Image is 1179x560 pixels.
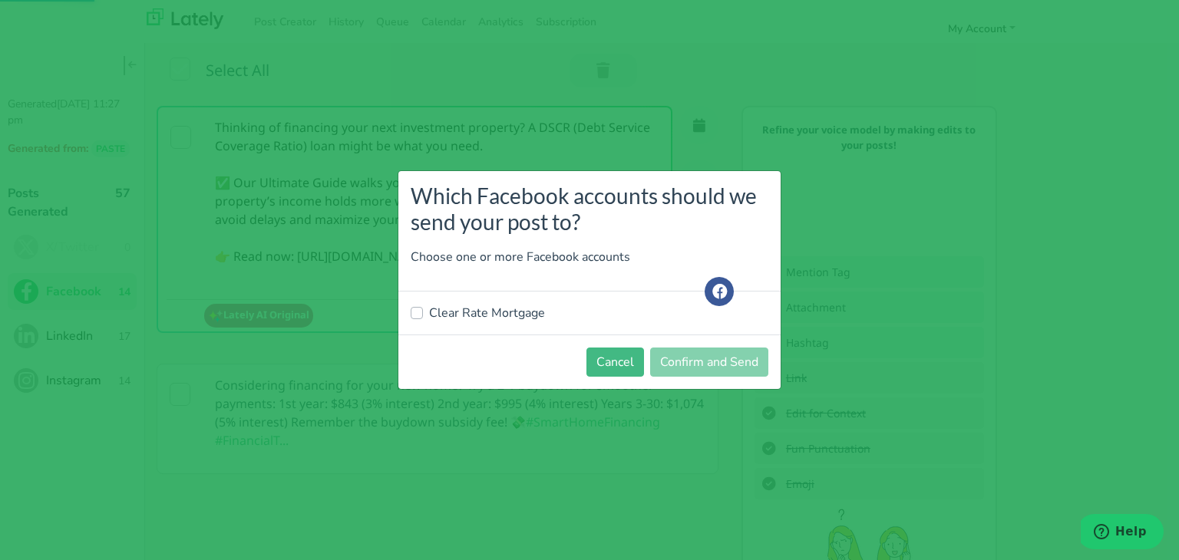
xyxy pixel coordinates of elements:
p: Choose one or more Facebook accounts [411,248,768,266]
h3: Which Facebook accounts should we send your post to? [411,183,768,235]
iframe: Opens a widget where you can find more information [1081,514,1164,552]
button: Cancel [586,348,644,377]
button: Confirm and Send [650,348,768,377]
label: Clear Rate Mortgage [429,304,545,322]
